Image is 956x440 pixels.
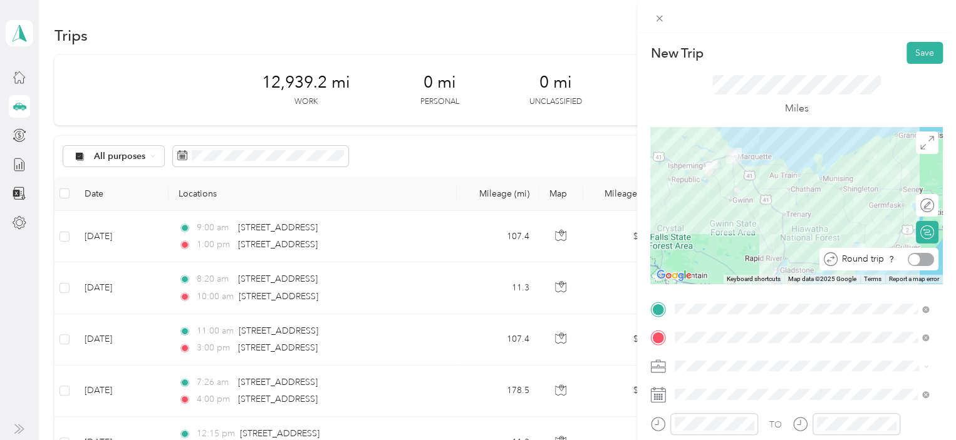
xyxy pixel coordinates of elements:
img: Google [653,267,695,284]
button: Keyboard shortcuts [727,275,781,284]
div: TO [769,418,782,431]
span: Round trip [842,255,884,263]
p: New Trip [650,44,703,62]
a: Open this area in Google Maps (opens a new window) [653,267,695,284]
button: Save [907,42,943,64]
iframe: Everlance-gr Chat Button Frame [886,370,956,440]
span: Map data ©2025 Google [788,275,856,282]
p: Miles [785,101,809,116]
